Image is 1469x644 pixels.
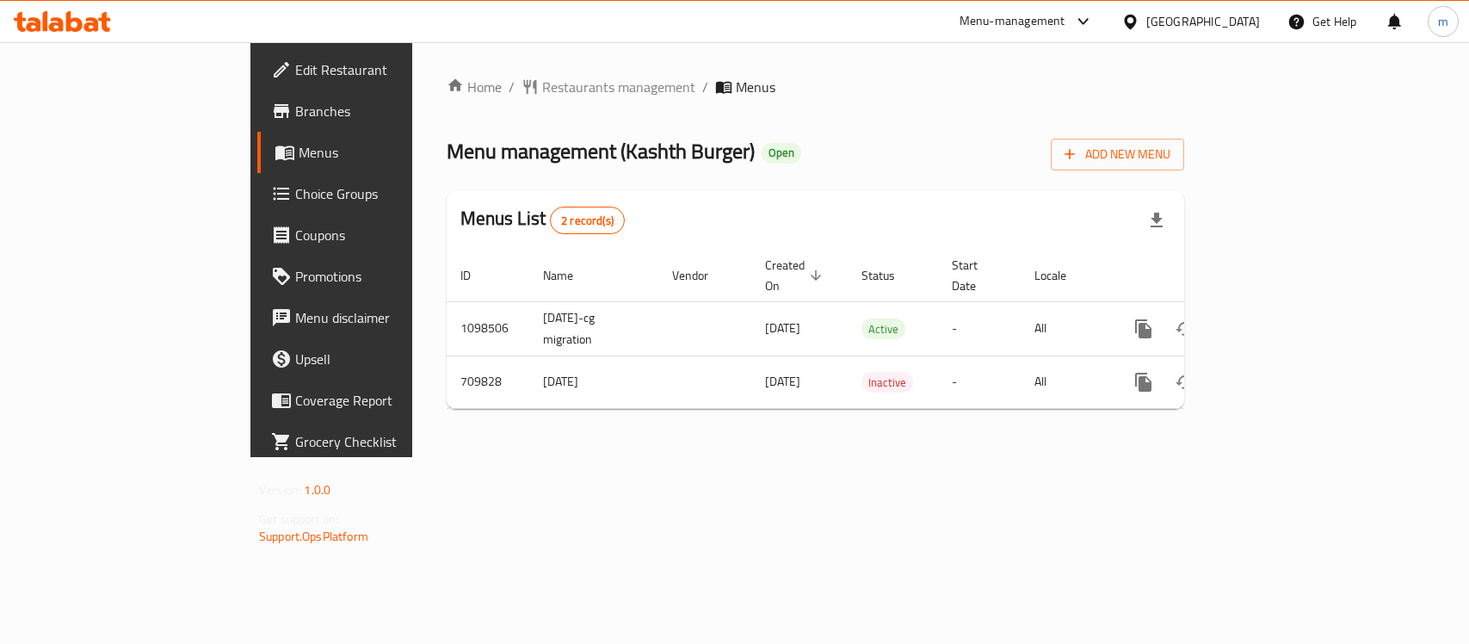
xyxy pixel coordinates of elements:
[257,90,496,132] a: Branches
[295,225,482,245] span: Coupons
[1034,265,1089,286] span: Locale
[257,338,496,380] a: Upsell
[1123,362,1164,403] button: more
[304,479,330,501] span: 1.0.0
[529,301,658,356] td: [DATE]-cg migration
[672,265,731,286] span: Vendor
[460,265,493,286] span: ID
[1021,356,1109,408] td: All
[861,319,905,339] span: Active
[1123,308,1164,350] button: more
[861,373,913,393] span: Inactive
[542,77,695,97] span: Restaurants management
[257,256,496,297] a: Promotions
[550,207,625,234] div: Total records count
[1164,308,1206,350] button: Change Status
[295,431,482,452] span: Grocery Checklist
[1109,250,1302,302] th: Actions
[765,317,800,339] span: [DATE]
[295,59,482,80] span: Edit Restaurant
[299,142,482,163] span: Menus
[765,370,800,393] span: [DATE]
[938,301,1021,356] td: -
[762,143,801,164] div: Open
[1136,200,1177,241] div: Export file
[762,146,801,160] span: Open
[295,266,482,287] span: Promotions
[509,77,515,97] li: /
[295,307,482,328] span: Menu disclaimer
[861,319,905,339] div: Active
[952,255,1000,296] span: Start Date
[447,250,1302,409] table: enhanced table
[257,214,496,256] a: Coupons
[960,11,1065,32] div: Menu-management
[460,206,625,234] h2: Menus List
[1164,362,1206,403] button: Change Status
[702,77,708,97] li: /
[295,101,482,121] span: Branches
[447,77,1184,97] nav: breadcrumb
[765,255,827,296] span: Created On
[259,508,338,530] span: Get support on:
[257,380,496,421] a: Coverage Report
[1438,12,1448,31] span: m
[259,479,301,501] span: Version:
[1051,139,1184,170] button: Add New Menu
[257,297,496,338] a: Menu disclaimer
[257,421,496,462] a: Grocery Checklist
[257,132,496,173] a: Menus
[1146,12,1260,31] div: [GEOGRAPHIC_DATA]
[257,173,496,214] a: Choice Groups
[1065,144,1170,165] span: Add New Menu
[938,356,1021,408] td: -
[295,390,482,411] span: Coverage Report
[522,77,695,97] a: Restaurants management
[736,77,775,97] span: Menus
[257,49,496,90] a: Edit Restaurant
[861,265,917,286] span: Status
[259,525,368,548] a: Support.OpsPlatform
[529,356,658,408] td: [DATE]
[861,372,913,393] div: Inactive
[1021,301,1109,356] td: All
[543,265,596,286] span: Name
[295,349,482,369] span: Upsell
[447,132,755,170] span: Menu management ( Kashth Burger )
[295,183,482,204] span: Choice Groups
[551,213,624,229] span: 2 record(s)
